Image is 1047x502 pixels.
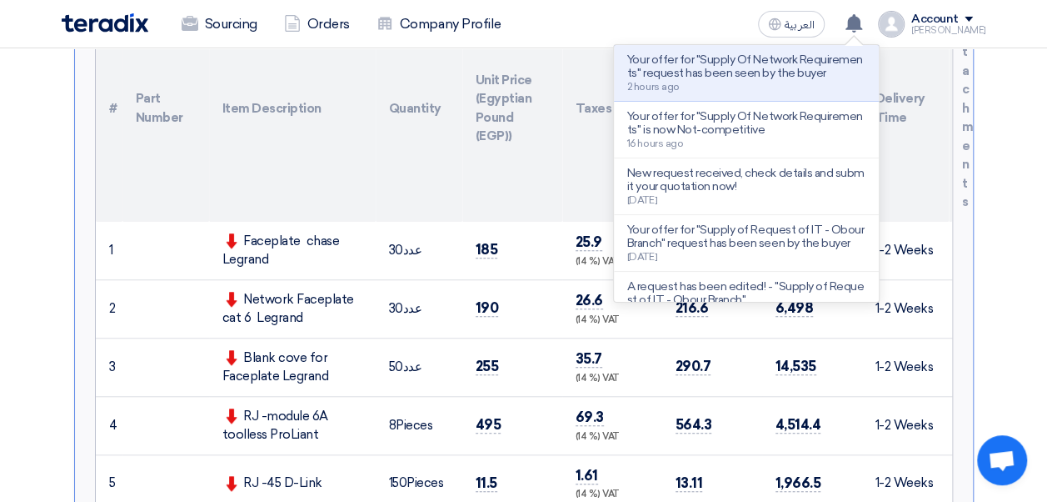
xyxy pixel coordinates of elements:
[389,301,403,316] span: 30
[476,474,497,492] span: 11.5
[627,81,680,93] span: 2 hours ago
[222,290,362,328] div: Network Faceplate cat 6 Legrand
[376,338,462,396] td: عدد
[911,26,986,35] div: [PERSON_NAME]
[775,299,814,317] span: 6,498
[576,255,649,269] div: (14 %) VAT
[862,279,949,338] td: 1-2 Weeks
[627,110,865,137] p: Your offer for "Supply Of Network Requirements" is now Not-competitive
[222,349,362,386] div: Blank cove for Faceplate Legrand
[775,416,821,434] span: 4,514.4
[862,222,949,280] td: 1-2 Weeks
[758,11,825,38] button: العربية
[676,474,703,492] span: 13.11
[627,280,865,307] p: A request has been edited! - "Supply of Request of IT - Obour Branch".
[576,314,649,328] div: (14 %) VAT
[576,430,649,444] div: (14 %) VAT
[627,138,683,149] span: 16 hours ago
[627,223,865,250] p: Your offer for "Supply of Request of IT - Obour Branch" request has been seen by the buyer
[627,251,657,263] span: [DATE]
[878,11,905,38] img: profile_test.png
[376,396,462,454] td: Pieces
[271,6,363,43] a: Orders
[389,418,396,433] span: 8
[389,475,407,490] span: 150
[476,299,499,317] span: 190
[476,241,498,259] span: 185
[376,279,462,338] td: عدد
[363,6,515,43] a: Company Profile
[676,299,709,317] span: 216.6
[775,358,816,375] span: 14,535
[476,416,501,434] span: 495
[862,338,949,396] td: 1-2 Weeks
[96,396,122,454] td: 4
[676,416,712,434] span: 564.3
[576,488,649,502] div: (14 %) VAT
[222,232,362,269] div: Faceplate chase Legrand
[96,279,122,338] td: 2
[389,243,403,258] span: 30
[222,474,362,493] div: RJ -45 D-Link
[376,222,462,280] td: عدد
[576,350,602,368] span: 35.7
[96,338,122,396] td: 3
[911,13,959,27] div: Account
[222,407,362,444] div: RJ -module 6A toolless ProLiant
[576,292,603,309] span: 26.6
[576,233,602,251] span: 25.9
[627,194,657,206] span: [DATE]
[389,359,403,374] span: 50
[627,53,865,80] p: Your offer for "Supply Of Network Requirements" request has been seen by the buyer
[676,358,711,375] span: 290.7
[168,6,271,43] a: Sourcing
[96,222,122,280] td: 1
[977,435,1027,485] a: Open chat
[62,13,148,33] img: Teradix logo
[576,409,604,426] span: 69.3
[862,396,949,454] td: 1-2 Weeks
[627,167,865,193] p: New request received, check details and submit your quotation now!
[576,467,598,484] span: 1.61
[785,19,815,31] span: العربية
[576,372,649,386] div: (14 %) VAT
[476,358,499,375] span: 255
[775,474,821,492] span: 1,966.5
